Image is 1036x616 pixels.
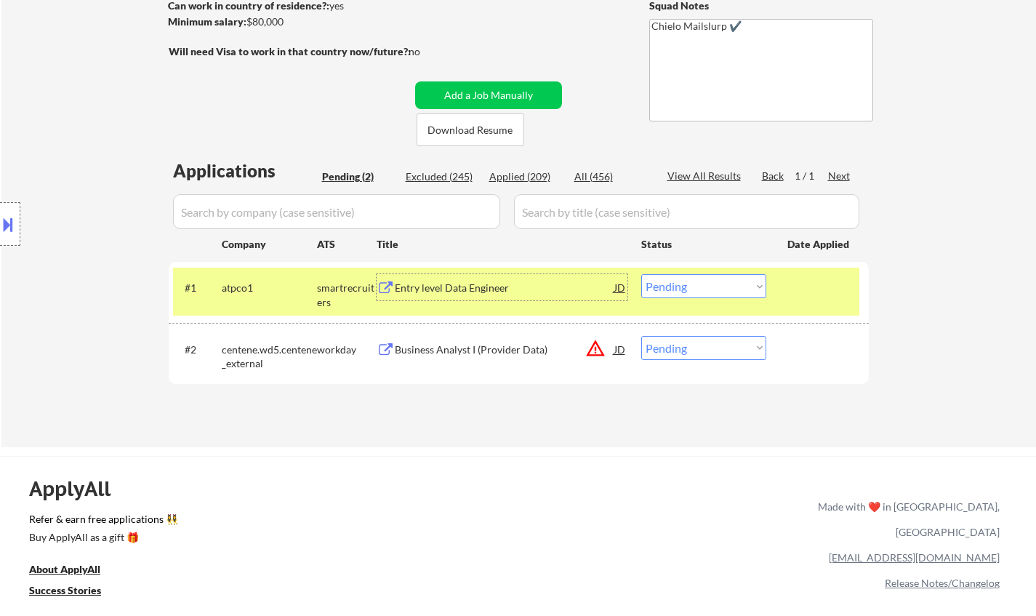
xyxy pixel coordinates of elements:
div: 1 / 1 [795,169,828,183]
u: Success Stories [29,584,101,596]
input: Search by title (case sensitive) [514,194,859,229]
a: Buy ApplyAll as a gift 🎁 [29,529,174,548]
div: Pending (2) [322,169,395,184]
div: smartrecruiters [317,281,377,309]
div: Business Analyst I (Provider Data) [395,343,614,357]
div: ATS [317,237,377,252]
div: atpco1 [222,281,317,295]
div: Title [377,237,627,252]
div: View All Results [667,169,745,183]
div: Buy ApplyAll as a gift 🎁 [29,532,174,543]
div: $80,000 [168,15,410,29]
div: All (456) [574,169,647,184]
div: Date Applied [787,237,851,252]
button: warning_amber [585,338,606,359]
div: Applied (209) [489,169,562,184]
a: Release Notes/Changelog [885,577,1000,589]
div: no [409,44,450,59]
a: About ApplyAll [29,561,121,580]
a: [EMAIL_ADDRESS][DOMAIN_NAME] [829,551,1000,564]
div: Status [641,231,766,257]
div: Next [828,169,851,183]
div: Company [222,237,317,252]
div: JD [613,336,627,362]
div: JD [613,274,627,300]
div: Excluded (245) [406,169,478,184]
strong: Minimum salary: [168,15,246,28]
div: Back [762,169,785,183]
button: Add a Job Manually [415,81,562,109]
div: workday [317,343,377,357]
div: Entry level Data Engineer [395,281,614,295]
u: About ApplyAll [29,563,100,575]
button: Download Resume [417,113,524,146]
input: Search by company (case sensitive) [173,194,500,229]
strong: Will need Visa to work in that country now/future?: [169,45,411,57]
a: Success Stories [29,583,121,601]
div: centene.wd5.centene_external [222,343,317,371]
div: Made with ❤️ in [GEOGRAPHIC_DATA], [GEOGRAPHIC_DATA] [812,494,1000,545]
div: ApplyAll [29,476,127,501]
a: Refer & earn free applications 👯‍♀️ [29,514,514,529]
